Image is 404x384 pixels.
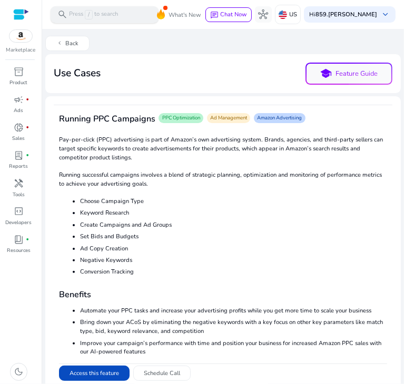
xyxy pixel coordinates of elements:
span: keyboard_arrow_down [380,9,390,19]
span: fiber_manual_record [26,238,29,241]
span: What's New [169,6,201,24]
span: code_blocks [14,206,24,216]
p: Developers [6,219,32,226]
span: dark_mode [14,367,24,377]
li: Choose Campaign Type [80,197,387,206]
span: donut_small [14,123,24,133]
li: Automate your PPC tasks and increase your advertising profits while you get more time to scale yo... [80,307,387,316]
p: Hi [309,12,377,17]
p: Reports [9,163,28,170]
span: book_4 [14,235,24,245]
span: chat [210,11,219,19]
span: PPC Optimization [162,115,200,122]
p: Pay-per-click (PPC) advertising is part of Amazon’s own advertising system. Brands, agencies, and... [59,136,387,162]
p: Press to search [69,10,118,19]
span: Chat Now [221,11,247,18]
span: fiber_manual_record [26,154,29,157]
span: Ad Management [210,115,247,122]
img: us.svg [279,11,287,19]
li: Keyword Research [80,209,387,218]
li: Negative Keywords [80,256,387,265]
li: Set Bids and Budgets [80,233,387,241]
span: Amazon Advertising [257,115,302,122]
span: chevron_left [56,40,63,47]
span: search [57,9,67,19]
p: Tools [13,191,25,198]
b: 859.[PERSON_NAME] [316,11,377,18]
p: Ads [14,107,24,114]
span: fiber_manual_record [26,126,29,129]
button: Schedule Call [133,366,191,381]
span: lab_profile [14,150,24,160]
p: Marketplace [6,46,36,54]
button: Access this feature [59,366,130,381]
button: hub [255,6,272,23]
p: Product [10,79,28,86]
h3: Benefits [59,290,387,300]
button: schoolFeature Guide [306,63,392,85]
li: Create Campaigns and Ad Groups [80,221,387,230]
img: amazon.svg [9,30,32,43]
li: Ad Copy Creation [80,245,387,254]
span: inventory_2 [14,67,24,77]
h3: Running PPC Campaigns [59,114,155,124]
li: Bring down your ACoS by eliminating the negative keywords with a key focus on other key parameter... [80,318,387,336]
span: / [85,10,93,19]
button: chevron_leftBack [45,36,89,51]
button: chatChat Now [205,7,251,22]
span: hub [258,9,268,19]
li: Improve your campaign’s performance with time and position your business for increased Amazon PPC... [80,339,387,357]
h2: Use Cases [54,67,101,79]
span: fiber_manual_record [26,98,29,101]
p: Running successful campaigns involves a blend of strategic planning, optimization and monitoring ... [59,171,387,189]
p: Sales [13,135,25,142]
span: campaign [14,95,24,105]
span: school [320,67,332,79]
span: handyman [14,178,24,188]
p: US [289,5,297,24]
p: Resources [7,247,31,254]
li: Conversion Tracking [80,268,387,277]
p: Feature Guide [336,69,378,79]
